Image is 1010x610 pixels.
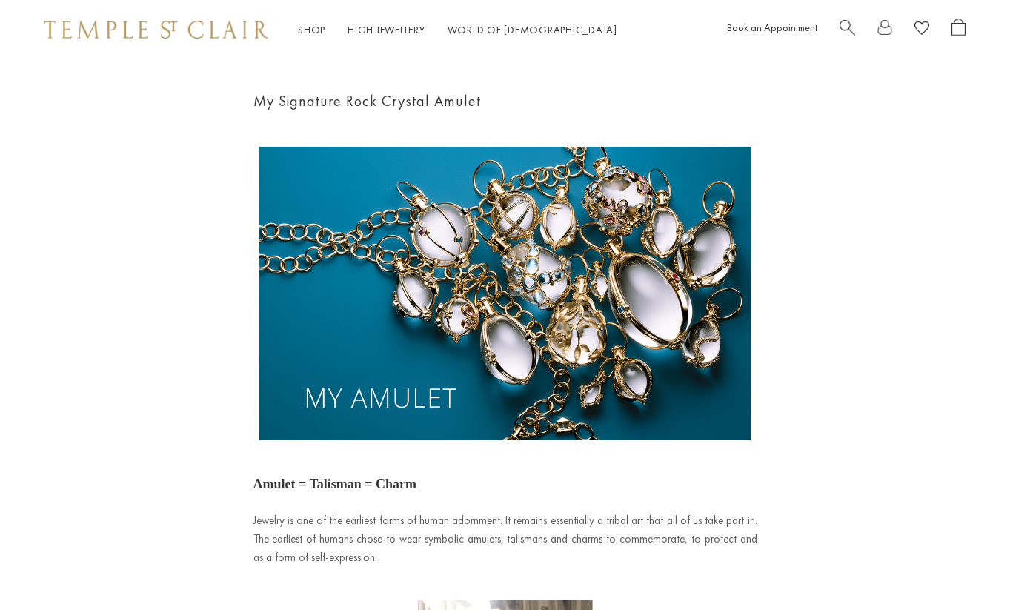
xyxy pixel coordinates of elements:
[253,511,757,566] p: Jewelry is one of the earliest forms of human adornment. It remains essentially a tribal art that...
[298,23,325,36] a: ShopShop
[448,23,617,36] a: World of [DEMOGRAPHIC_DATA]World of [DEMOGRAPHIC_DATA]
[259,147,751,440] img: tt1-banner.png
[840,19,855,42] a: Search
[253,477,417,491] strong: Amulet = Talisman = Charm
[253,89,757,113] h1: My Signature Rock Crystal Amulet
[298,21,617,39] nav: Main navigation
[44,21,268,39] img: Temple St. Clair
[951,19,966,42] a: Open Shopping Bag
[914,19,929,42] a: View Wishlist
[727,21,817,34] a: Book an Appointment
[348,23,425,36] a: High JewelleryHigh Jewellery
[936,540,995,595] iframe: Gorgias live chat messenger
